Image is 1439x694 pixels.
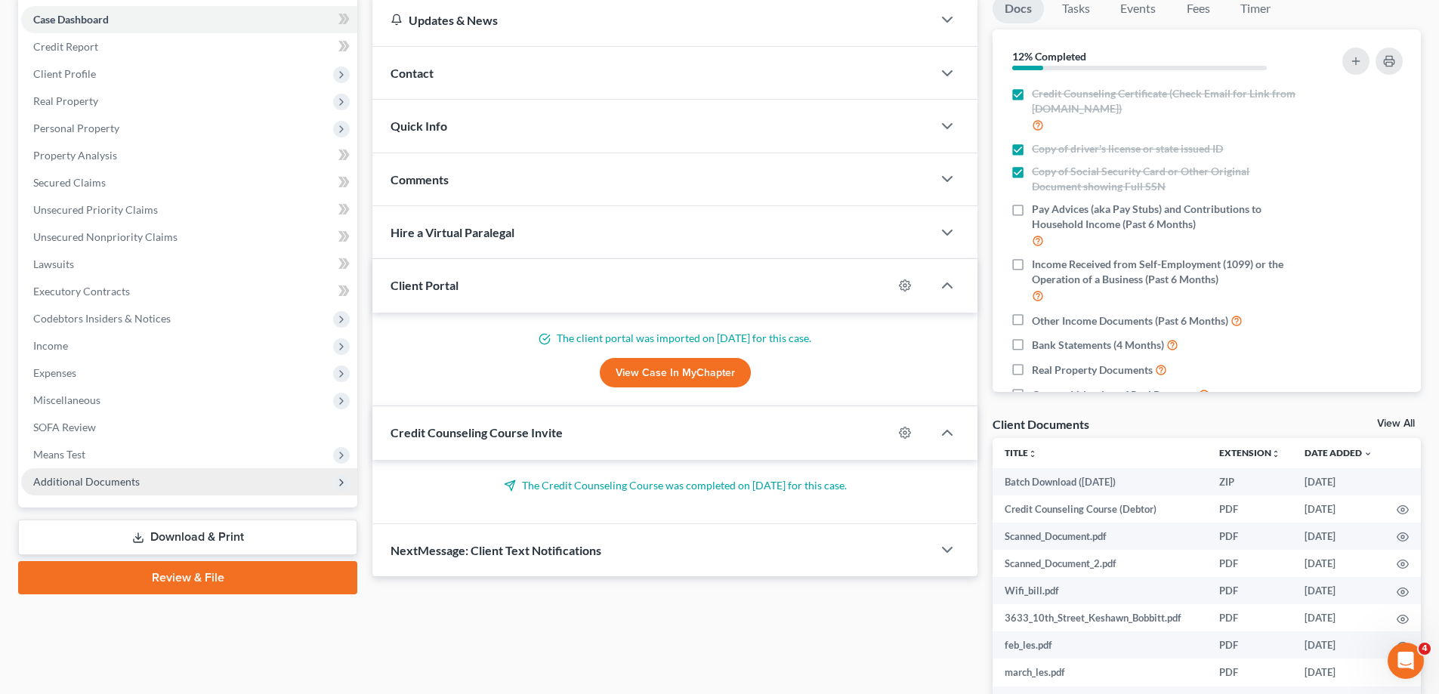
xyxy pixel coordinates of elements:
div: Updates & News [391,12,914,28]
div: Client Documents [993,416,1089,432]
td: Batch Download ([DATE]) [993,468,1207,495]
span: Copy of Social Security Card or Other Original Document showing Full SSN [1032,164,1301,194]
td: PDF [1207,495,1292,523]
td: Scanned_Document_2.pdf [993,550,1207,577]
td: [DATE] [1292,523,1385,550]
i: unfold_more [1271,449,1280,458]
span: Executory Contracts [33,285,130,298]
td: PDF [1207,631,1292,659]
span: Quick Info [391,119,447,133]
span: Codebtors Insiders & Notices [33,312,171,325]
p: The Credit Counseling Course was completed on [DATE] for this case. [391,478,959,493]
a: Titleunfold_more [1005,447,1037,458]
span: Property Analysis [33,149,117,162]
span: Income [33,339,68,352]
span: Income Received from Self-Employment (1099) or the Operation of a Business (Past 6 Months) [1032,257,1301,287]
td: PDF [1207,550,1292,577]
span: Client Portal [391,278,459,292]
span: NextMessage: Client Text Notifications [391,543,601,557]
i: expand_more [1363,449,1373,458]
td: PDF [1207,523,1292,550]
a: Case Dashboard [21,6,357,33]
span: Lawsuits [33,258,74,270]
span: Other Income Documents (Past 6 Months) [1032,313,1228,328]
a: Download & Print [18,520,357,555]
a: Unsecured Nonpriority Claims [21,224,357,251]
span: Credit Counseling Certificate (Check Email for Link from [DOMAIN_NAME]) [1032,86,1301,116]
a: Lawsuits [21,251,357,278]
td: [DATE] [1292,495,1385,523]
td: Scanned_Document.pdf [993,523,1207,550]
a: Extensionunfold_more [1219,447,1280,458]
span: Additional Documents [33,475,140,488]
td: Credit Counseling Course (Debtor) [993,495,1207,523]
td: [DATE] [1292,631,1385,659]
span: Expenses [33,366,76,379]
span: Hire a Virtual Paralegal [391,225,514,239]
a: View All [1377,418,1415,429]
td: PDF [1207,659,1292,686]
a: View Case in MyChapter [600,358,751,388]
td: ZIP [1207,468,1292,495]
td: PDF [1207,577,1292,604]
i: unfold_more [1028,449,1037,458]
a: Date Added expand_more [1305,447,1373,458]
span: Current Valuation of Real Property [1032,387,1196,403]
td: Wifi_bill.pdf [993,577,1207,604]
p: The client portal was imported on [DATE] for this case. [391,331,959,346]
td: 3633_10th_Street_Keshawn_Bobbitt.pdf [993,604,1207,631]
td: [DATE] [1292,577,1385,604]
td: [DATE] [1292,659,1385,686]
span: Bank Statements (4 Months) [1032,338,1164,353]
a: Credit Report [21,33,357,60]
iframe: Intercom live chat [1388,643,1424,679]
a: Secured Claims [21,169,357,196]
span: Unsecured Priority Claims [33,203,158,216]
span: SOFA Review [33,421,96,433]
a: Property Analysis [21,142,357,169]
span: Secured Claims [33,176,106,189]
td: march_les.pdf [993,659,1207,686]
a: Unsecured Priority Claims [21,196,357,224]
span: Comments [391,172,449,187]
td: [DATE] [1292,468,1385,495]
span: Contact [391,66,434,80]
span: Copy of driver's license or state issued ID [1032,141,1223,156]
td: PDF [1207,604,1292,631]
strong: 12% Completed [1012,50,1086,63]
td: [DATE] [1292,604,1385,631]
span: Case Dashboard [33,13,109,26]
a: SOFA Review [21,414,357,441]
span: Credit Counseling Course Invite [391,425,563,440]
a: Executory Contracts [21,278,357,305]
span: Real Property Documents [1032,362,1153,378]
span: Personal Property [33,122,119,134]
td: [DATE] [1292,550,1385,577]
td: feb_les.pdf [993,631,1207,659]
a: Review & File [18,561,357,594]
span: Unsecured Nonpriority Claims [33,230,178,243]
span: Miscellaneous [33,393,100,406]
span: Real Property [33,94,98,107]
span: Client Profile [33,67,96,80]
span: Credit Report [33,40,98,53]
span: 4 [1419,643,1431,655]
span: Pay Advices (aka Pay Stubs) and Contributions to Household Income (Past 6 Months) [1032,202,1301,232]
span: Means Test [33,448,85,461]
